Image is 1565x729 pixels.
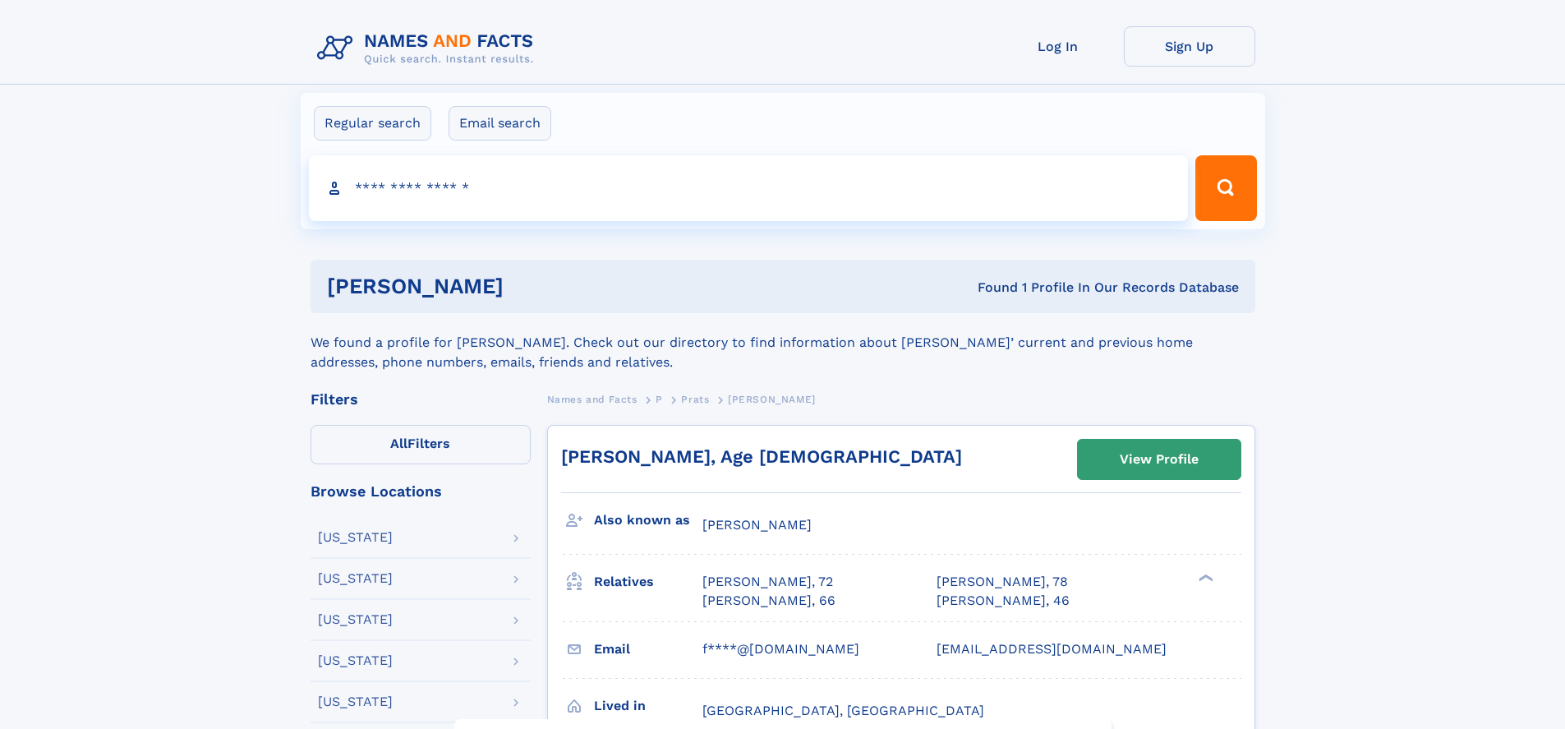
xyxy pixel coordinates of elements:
[702,517,812,533] span: [PERSON_NAME]
[1195,155,1256,221] button: Search Button
[594,635,702,663] h3: Email
[656,394,663,405] span: P
[702,592,835,610] a: [PERSON_NAME], 66
[702,573,833,591] a: [PERSON_NAME], 72
[594,568,702,596] h3: Relatives
[314,106,431,141] label: Regular search
[311,484,531,499] div: Browse Locations
[561,446,962,467] a: [PERSON_NAME], Age [DEMOGRAPHIC_DATA]
[594,506,702,534] h3: Also known as
[547,389,638,409] a: Names and Facts
[318,654,393,667] div: [US_STATE]
[311,392,531,407] div: Filters
[681,389,709,409] a: Prats
[594,692,702,720] h3: Lived in
[681,394,709,405] span: Prats
[318,695,393,708] div: [US_STATE]
[656,389,663,409] a: P
[937,573,1068,591] a: [PERSON_NAME], 78
[318,613,393,626] div: [US_STATE]
[728,394,816,405] span: [PERSON_NAME]
[937,592,1070,610] a: [PERSON_NAME], 46
[702,703,984,718] span: [GEOGRAPHIC_DATA], [GEOGRAPHIC_DATA]
[309,155,1189,221] input: search input
[1194,573,1214,584] div: ❯
[318,572,393,585] div: [US_STATE]
[1120,441,1199,478] div: View Profile
[318,531,393,544] div: [US_STATE]
[1078,440,1240,479] a: View Profile
[937,641,1167,657] span: [EMAIL_ADDRESS][DOMAIN_NAME]
[311,313,1255,372] div: We found a profile for [PERSON_NAME]. Check out our directory to find information about [PERSON_N...
[311,425,531,464] label: Filters
[740,279,1239,297] div: Found 1 Profile In Our Records Database
[992,26,1124,67] a: Log In
[449,106,551,141] label: Email search
[311,26,547,71] img: Logo Names and Facts
[390,436,407,451] span: All
[327,276,741,297] h1: [PERSON_NAME]
[1124,26,1255,67] a: Sign Up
